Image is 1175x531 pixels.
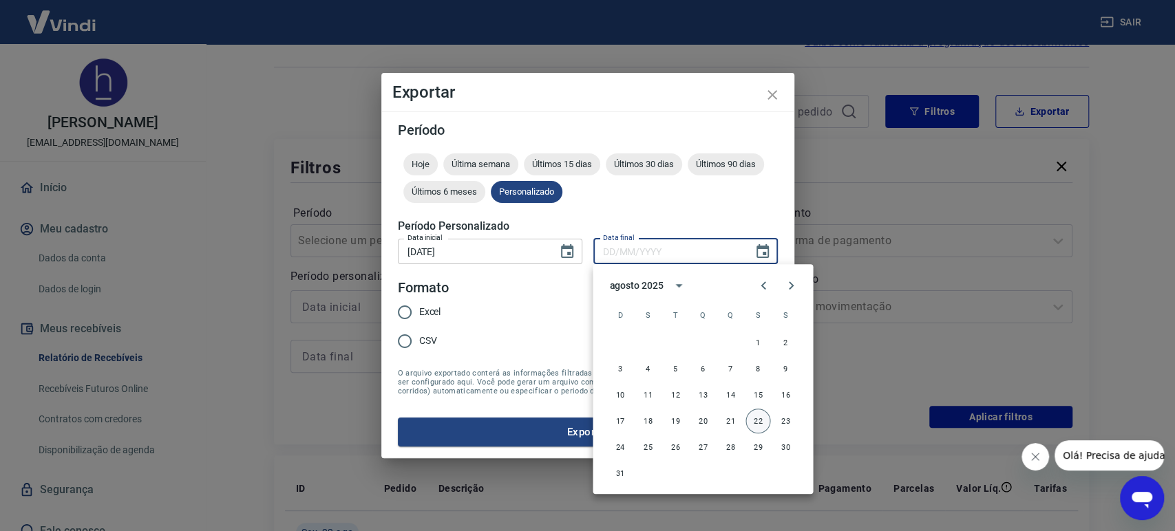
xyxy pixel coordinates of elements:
button: 18 [635,409,660,433]
span: O arquivo exportado conterá as informações filtradas na tela anterior com exceção do período que ... [398,369,778,395]
span: Últimos 30 dias [606,159,682,169]
legend: Formato [398,278,449,298]
button: calendar view is open, switch to year view [668,274,691,297]
span: Últimos 90 dias [688,159,764,169]
button: 14 [718,382,743,407]
span: domingo [608,301,633,329]
button: 13 [690,382,715,407]
span: Últimos 15 dias [524,159,600,169]
button: Next month [777,272,805,299]
button: close [756,78,789,111]
button: 20 [690,409,715,433]
span: Últimos 6 meses [403,186,485,197]
label: Data final [603,232,634,243]
span: terça-feira [663,301,688,329]
button: 11 [635,382,660,407]
button: 6 [690,356,715,381]
button: 12 [663,382,688,407]
button: 15 [745,382,770,407]
button: 16 [773,382,798,407]
button: 9 [773,356,798,381]
span: CSV [419,334,437,348]
iframe: Fechar mensagem [1021,443,1049,470]
button: 7 [718,356,743,381]
label: Data inicial [407,232,443,243]
button: 30 [773,435,798,459]
h5: Período Personalizado [398,219,778,233]
span: sexta-feira [745,301,770,329]
div: Última semana [443,153,518,175]
button: 4 [635,356,660,381]
button: 22 [745,409,770,433]
span: quinta-feira [718,301,743,329]
div: Hoje [403,153,438,175]
button: 3 [608,356,633,381]
button: Choose date [749,238,776,265]
button: 26 [663,435,688,459]
div: Últimos 15 dias [524,153,600,175]
button: Choose date, selected date is 12 de ago de 2025 [553,238,581,265]
span: Olá! Precisa de ajuda? [8,10,116,21]
span: quarta-feira [690,301,715,329]
button: 5 [663,356,688,381]
button: 31 [608,461,633,486]
span: Personalizado [491,186,562,197]
button: 27 [690,435,715,459]
input: DD/MM/YYYY [398,239,548,264]
iframe: Mensagem da empresa [1055,440,1164,470]
button: 1 [745,330,770,355]
iframe: Botão para abrir a janela de mensagens [1120,476,1164,520]
div: Personalizado [491,181,562,203]
button: 21 [718,409,743,433]
h5: Período [398,123,778,137]
button: 19 [663,409,688,433]
span: sábado [773,301,798,329]
div: agosto 2025 [609,279,663,293]
span: Hoje [403,159,438,169]
button: 8 [745,356,770,381]
div: Últimos 6 meses [403,181,485,203]
button: 2 [773,330,798,355]
h4: Exportar [392,84,783,100]
button: 28 [718,435,743,459]
button: 24 [608,435,633,459]
button: Previous month [750,272,777,299]
button: 25 [635,435,660,459]
span: Última semana [443,159,518,169]
div: Últimos 30 dias [606,153,682,175]
div: Últimos 90 dias [688,153,764,175]
span: Excel [419,305,441,319]
span: segunda-feira [635,301,660,329]
button: Exportar [398,418,778,446]
button: 10 [608,382,633,407]
button: 17 [608,409,633,433]
button: 23 [773,409,798,433]
button: 29 [745,435,770,459]
input: DD/MM/YYYY [593,239,743,264]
